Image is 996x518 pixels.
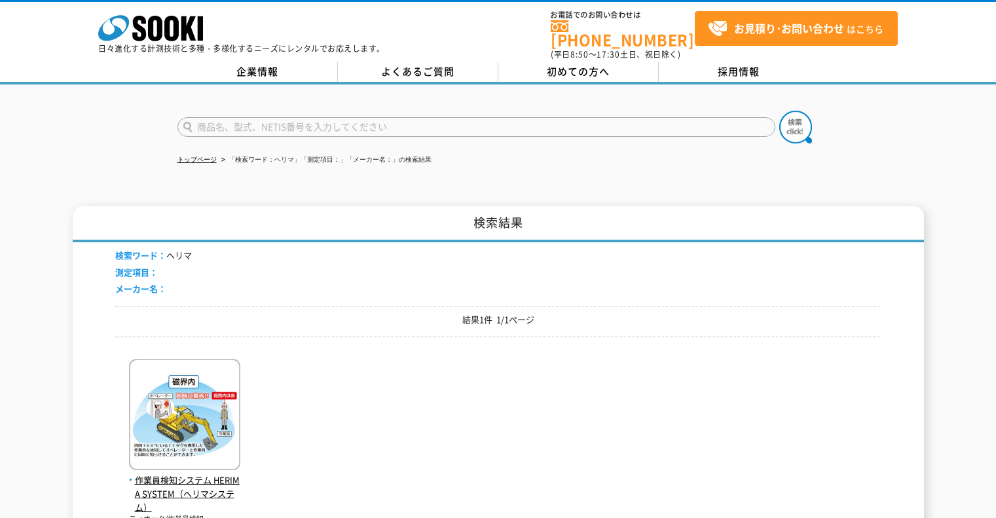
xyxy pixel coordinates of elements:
span: 17:30 [597,48,620,60]
a: よくあるご質問 [338,62,498,82]
span: 検索ワード： [115,249,166,261]
span: はこちら [708,19,883,39]
span: (平日 ～ 土日、祝日除く) [551,48,680,60]
span: 測定項目： [115,266,158,278]
span: お電話でのお問い合わせは [551,11,695,19]
a: 初めての方へ [498,62,659,82]
li: ヘリマ [115,249,192,263]
a: [PHONE_NUMBER] [551,20,695,47]
span: 作業員検知システム HERIMA SYSTEM（ヘリマシステム） [129,473,240,514]
a: 企業情報 [177,62,338,82]
img: btn_search.png [779,111,812,143]
h1: 検索結果 [73,206,924,242]
img: HERIMA SYSTEM（ヘリマシステム） [129,359,240,473]
p: 結果1件 1/1ページ [115,313,881,327]
strong: お見積り･お問い合わせ [734,20,844,36]
a: お見積り･お問い合わせはこちら [695,11,898,46]
a: トップページ [177,156,217,163]
input: 商品名、型式、NETIS番号を入力してください [177,117,775,137]
span: 初めての方へ [547,64,610,79]
span: 8:50 [570,48,589,60]
span: メーカー名： [115,282,166,295]
a: 作業員検知システム HERIMA SYSTEM（ヘリマシステム） [129,460,240,514]
a: 採用情報 [659,62,819,82]
li: 「検索ワード：ヘリマ」「測定項目：」「メーカー名：」の検索結果 [219,153,432,167]
p: 日々進化する計測技術と多種・多様化するニーズにレンタルでお応えします。 [98,45,385,52]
